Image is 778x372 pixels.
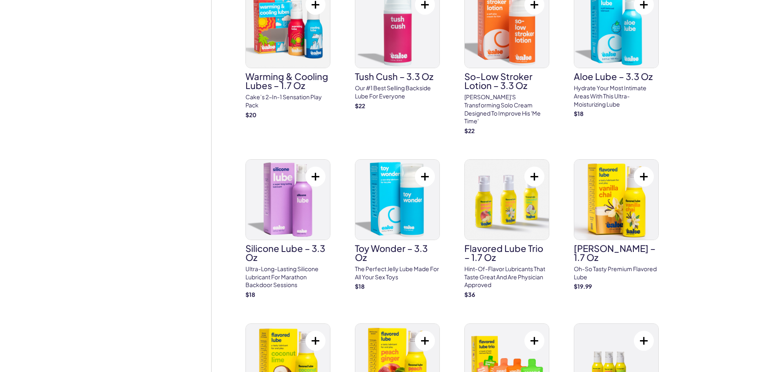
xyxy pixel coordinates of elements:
[355,72,440,81] h3: Tush Cush – 3.3 oz
[355,160,439,240] img: Toy Wonder – 3.3 oz
[464,159,549,298] a: Flavored Lube Trio – 1.7 ozFlavored Lube Trio – 1.7 ozHint-of-flavor lubricants that taste great ...
[245,244,330,262] h3: Silicone Lube – 3.3 oz
[574,283,592,290] strong: $ 19.99
[246,160,330,240] img: Silicone Lube – 3.3 oz
[464,93,549,125] p: [PERSON_NAME]'s transforming solo cream designed to improve his 'me time'
[245,159,330,298] a: Silicone Lube – 3.3 ozSilicone Lube – 3.3 ozUltra-long-lasting silicone lubricant for marathon ba...
[355,265,440,281] p: The perfect jelly lube made for all your sex toys
[355,102,365,109] strong: $ 22
[574,72,659,81] h3: Aloe Lube – 3.3 oz
[464,244,549,262] h3: Flavored Lube Trio – 1.7 oz
[574,159,659,291] a: Vanilla Chai Lube – 1.7 oz[PERSON_NAME] – 1.7 ozOh-so tasty Premium Flavored Lube$19.99
[574,84,659,108] p: Hydrate your most intimate areas with this ultra-moisturizing lube
[355,159,440,291] a: Toy Wonder – 3.3 ozToy Wonder – 3.3 ozThe perfect jelly lube made for all your sex toys$18
[574,265,659,281] p: Oh-so tasty Premium Flavored Lube
[574,160,658,240] img: Vanilla Chai Lube – 1.7 oz
[245,265,330,289] p: Ultra-long-lasting silicone lubricant for marathon backdoor sessions
[464,265,549,289] p: Hint-of-flavor lubricants that taste great and are physician approved
[355,283,365,290] strong: $ 18
[464,291,475,298] strong: $ 36
[464,127,475,134] strong: $ 22
[245,93,330,109] p: Cake’s 2-in-1 sensation play pack
[355,244,440,262] h3: Toy Wonder – 3.3 oz
[245,111,256,118] strong: $ 20
[465,160,549,240] img: Flavored Lube Trio – 1.7 oz
[464,72,549,90] h3: So-Low Stroker Lotion – 3.3 oz
[574,244,659,262] h3: [PERSON_NAME] – 1.7 oz
[574,110,584,117] strong: $ 18
[245,291,255,298] strong: $ 18
[245,72,330,90] h3: Warming & Cooling Lubes – 1.7 oz
[355,84,440,100] p: Our #1 best selling backside lube for everyone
